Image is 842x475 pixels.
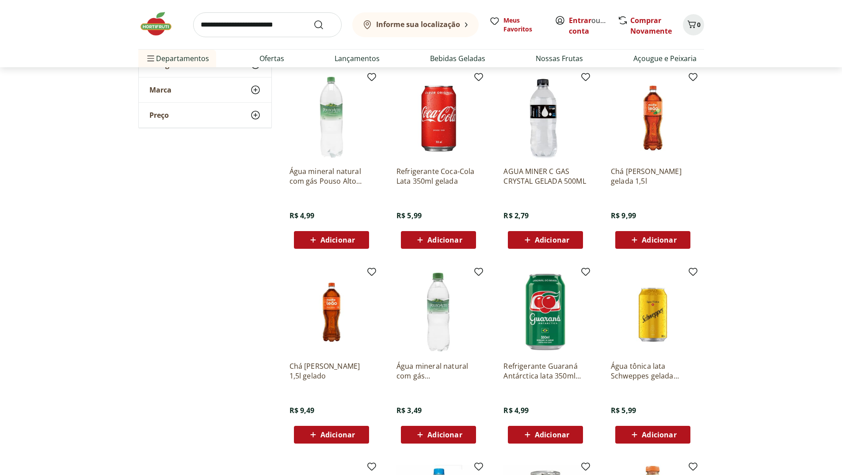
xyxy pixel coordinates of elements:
[290,211,315,220] span: R$ 4,99
[259,53,284,64] a: Ofertas
[611,211,636,220] span: R$ 9,99
[138,11,183,37] img: Hortifruti
[145,48,209,69] span: Departamentos
[611,361,695,381] a: Água tônica lata Schweppes gelada 350ml
[536,53,583,64] a: Nossas Frutas
[320,236,355,243] span: Adicionar
[503,270,587,354] img: Refrigerante Guaraná Antárctica lata 350ml gelada
[290,270,373,354] img: Chá Matte Leão 1,5l gelado
[193,12,342,37] input: search
[611,270,695,354] img: Água tônica lata Schweppes gelada 350ml
[290,405,315,415] span: R$ 9,49
[503,361,587,381] a: Refrigerante Guaraná Antárctica lata 350ml gelada
[503,16,544,34] span: Meus Favoritos
[611,166,695,186] a: Chá [PERSON_NAME] gelada 1,5l
[320,431,355,438] span: Adicionar
[335,53,380,64] a: Lançamentos
[376,19,460,29] b: Informe sua localização
[401,426,476,444] button: Adicionar
[503,166,587,186] a: AGUA MINER C GAS CRYSTAL GELADA 500ML
[615,426,690,444] button: Adicionar
[396,361,480,381] a: Água mineral natural com gás [GEOGRAPHIC_DATA] gelada 510ml
[569,15,617,36] a: Criar conta
[427,236,462,243] span: Adicionar
[503,405,529,415] span: R$ 4,99
[633,53,697,64] a: Açougue e Peixaria
[313,19,335,30] button: Submit Search
[683,14,704,35] button: Carrinho
[149,111,169,120] span: Preço
[489,16,544,34] a: Meus Favoritos
[352,12,479,37] button: Informe sua localização
[396,270,480,354] img: Água mineral natural com gás Pouso Alto gelada 510ml
[396,75,480,159] img: Refrigerante Coca-Cola Lata 350ml gelada
[430,53,485,64] a: Bebidas Geladas
[642,236,676,243] span: Adicionar
[630,15,672,36] a: Comprar Novamente
[615,231,690,249] button: Adicionar
[642,431,676,438] span: Adicionar
[535,236,569,243] span: Adicionar
[535,431,569,438] span: Adicionar
[508,231,583,249] button: Adicionar
[290,361,373,381] a: Chá [PERSON_NAME] 1,5l gelado
[697,20,701,29] span: 0
[396,166,480,186] a: Refrigerante Coca-Cola Lata 350ml gelada
[569,15,591,25] a: Entrar
[401,231,476,249] button: Adicionar
[611,405,636,415] span: R$ 5,99
[503,75,587,159] img: AGUA MINER C GAS CRYSTAL GELADA 500ML
[294,426,369,444] button: Adicionar
[569,15,608,36] span: ou
[290,166,373,186] a: Água mineral natural com gás Pouso Alto gelada 1,5l
[139,103,271,127] button: Preço
[145,48,156,69] button: Menu
[611,75,695,159] img: Chá Matte Leão Limão gelada 1,5l
[396,405,422,415] span: R$ 3,49
[503,211,529,220] span: R$ 2,79
[427,431,462,438] span: Adicionar
[508,426,583,444] button: Adicionar
[294,231,369,249] button: Adicionar
[396,211,422,220] span: R$ 5,99
[149,85,171,94] span: Marca
[139,77,271,102] button: Marca
[290,75,373,159] img: Água mineral natural com gás Pouso Alto gelada 1,5l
